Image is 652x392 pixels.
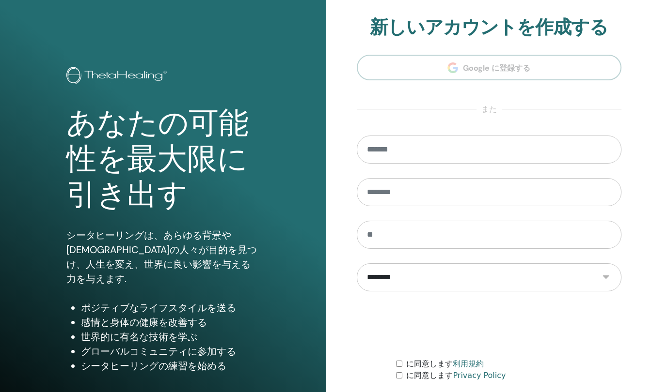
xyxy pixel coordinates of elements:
li: シータヒーリングの練習を始める [81,359,259,373]
label: に同意します [406,370,506,381]
a: 利用規約 [453,359,484,368]
li: ポジティブなライフスタイルを送る [81,301,259,315]
p: シータヒーリングは、あらゆる背景や[DEMOGRAPHIC_DATA]の人々が目的を見つけ、人生を変え、世界に良い影響を与える力を与えます. [66,228,259,286]
span: また [477,104,502,115]
li: 感情と身体の健康を改善する [81,315,259,330]
li: グローバルコミュニティに参加する [81,344,259,359]
label: に同意します [406,358,484,370]
iframe: reCAPTCHA [415,306,563,344]
h2: 新しいアカウントを作成する [357,16,622,39]
a: Privacy Policy [453,371,506,380]
li: 世界的に有名な技術を学ぶ [81,330,259,344]
h1: あなたの可能性を最大限に引き出す [66,106,259,213]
